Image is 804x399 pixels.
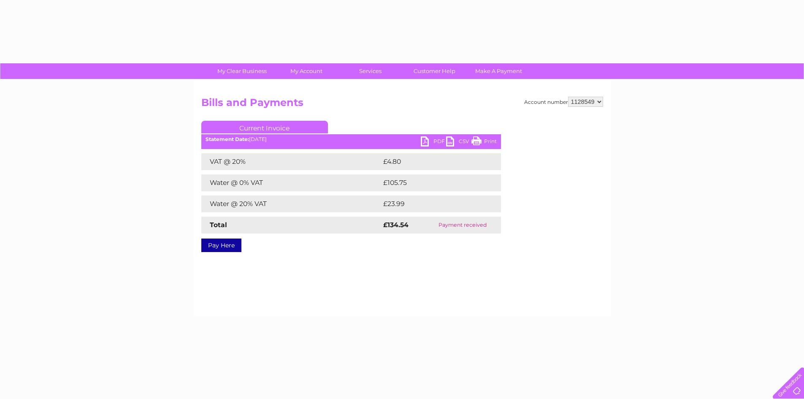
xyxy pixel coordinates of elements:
[201,239,241,252] a: Pay Here
[201,174,381,191] td: Water @ 0% VAT
[206,136,249,142] b: Statement Date:
[421,136,446,149] a: PDF
[201,153,381,170] td: VAT @ 20%
[207,63,277,79] a: My Clear Business
[381,174,485,191] td: £105.75
[381,195,484,212] td: £23.99
[201,121,328,133] a: Current Invoice
[524,97,603,107] div: Account number
[201,97,603,113] h2: Bills and Payments
[383,221,409,229] strong: £134.54
[464,63,533,79] a: Make A Payment
[201,136,501,142] div: [DATE]
[336,63,405,79] a: Services
[201,195,381,212] td: Water @ 20% VAT
[381,153,482,170] td: £4.80
[424,217,501,233] td: Payment received
[471,136,497,149] a: Print
[446,136,471,149] a: CSV
[400,63,469,79] a: Customer Help
[210,221,227,229] strong: Total
[271,63,341,79] a: My Account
